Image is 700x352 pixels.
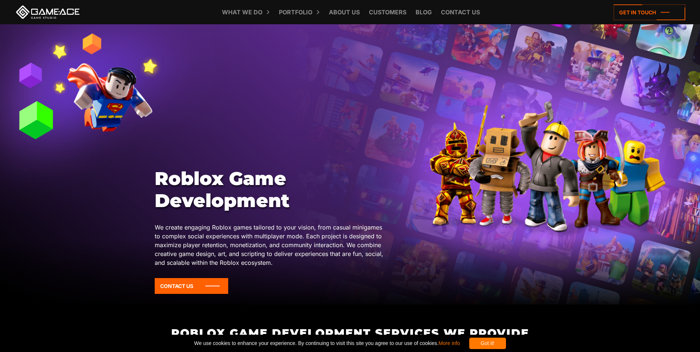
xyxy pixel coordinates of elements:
div: Got it! [469,338,506,349]
a: Contact Us [155,278,228,294]
a: More info [438,340,460,346]
h2: Roblox Game Development Services We Provide [154,327,546,339]
span: We use cookies to enhance your experience. By continuing to visit this site you agree to our use ... [194,338,460,349]
h1: Roblox Game Development [155,168,389,212]
a: Get in touch [614,4,685,20]
p: We create engaging Roblox games tailored to your vision, from casual minigames to complex social ... [155,223,389,267]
